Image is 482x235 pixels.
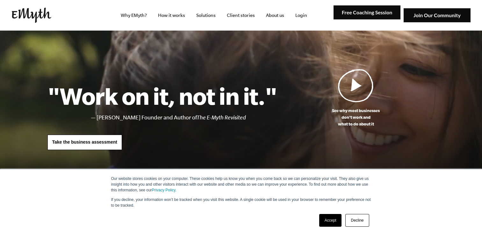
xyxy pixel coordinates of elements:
li: [PERSON_NAME] Founder and Author of [97,113,277,122]
img: Play Video [338,69,374,102]
img: Join Our Community [404,8,471,23]
a: See why most businessesdon't work andwhat to do about it [277,69,435,127]
span: Take the business assessment [52,139,117,145]
p: Our website stores cookies on your computer. These cookies help us know you when you come back so... [111,176,371,193]
p: If you decline, your information won’t be tracked when you visit this website. A single cookie wi... [111,197,371,208]
a: Take the business assessment [47,135,122,150]
a: Privacy Policy [152,188,176,192]
img: EMyth [12,8,51,23]
img: Free Coaching Session [334,5,400,20]
a: Accept [319,214,342,227]
i: The E-Myth Revisited [197,114,246,121]
p: See why most businesses don't work and what to do about it [277,107,435,127]
h1: "Work on it, not in it." [47,82,277,110]
a: Decline [345,214,369,227]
